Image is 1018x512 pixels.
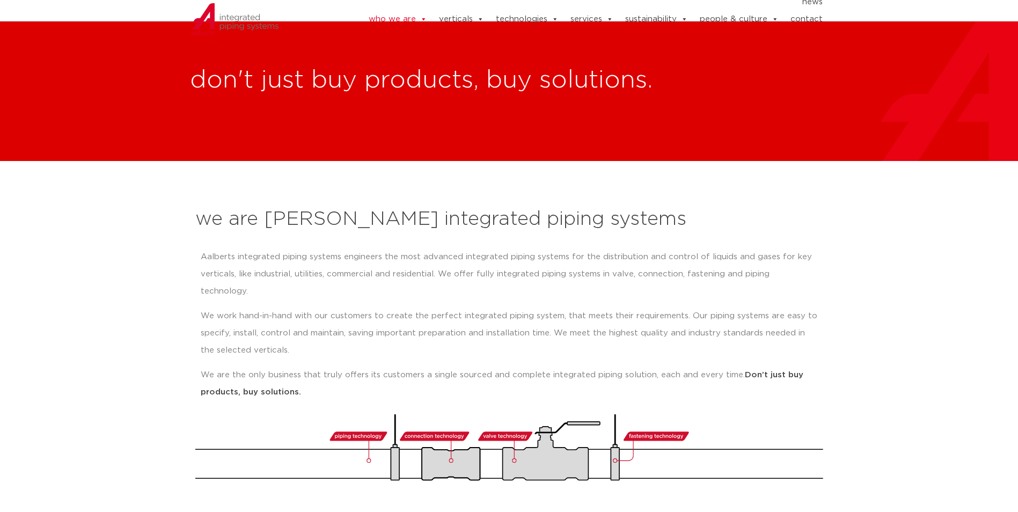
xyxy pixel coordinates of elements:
a: contact [790,9,823,30]
a: technologies [496,9,559,30]
p: Aalberts integrated piping systems engineers the most advanced integrated piping systems for the ... [201,248,818,300]
h2: we are [PERSON_NAME] integrated piping systems [195,207,823,232]
a: people & culture [700,9,779,30]
a: verticals [439,9,484,30]
a: who we are [369,9,427,30]
p: We are the only business that truly offers its customers a single sourced and complete integrated... [201,367,818,401]
a: sustainability [625,9,688,30]
p: We work hand-in-hand with our customers to create the perfect integrated piping system, that meet... [201,308,818,359]
a: services [570,9,613,30]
